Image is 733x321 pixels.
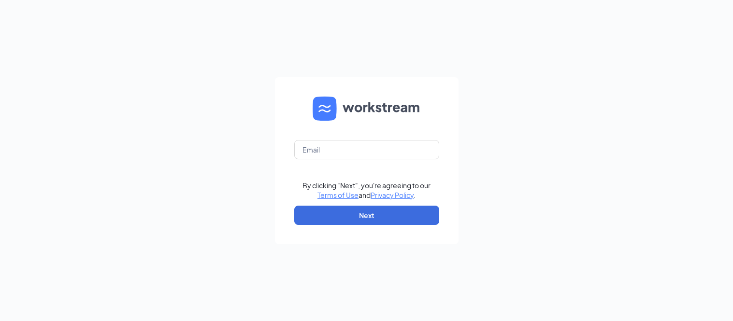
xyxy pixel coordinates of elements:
[294,206,439,225] button: Next
[371,191,414,199] a: Privacy Policy
[302,181,431,200] div: By clicking "Next", you're agreeing to our and .
[317,191,359,199] a: Terms of Use
[294,140,439,159] input: Email
[313,97,421,121] img: WS logo and Workstream text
